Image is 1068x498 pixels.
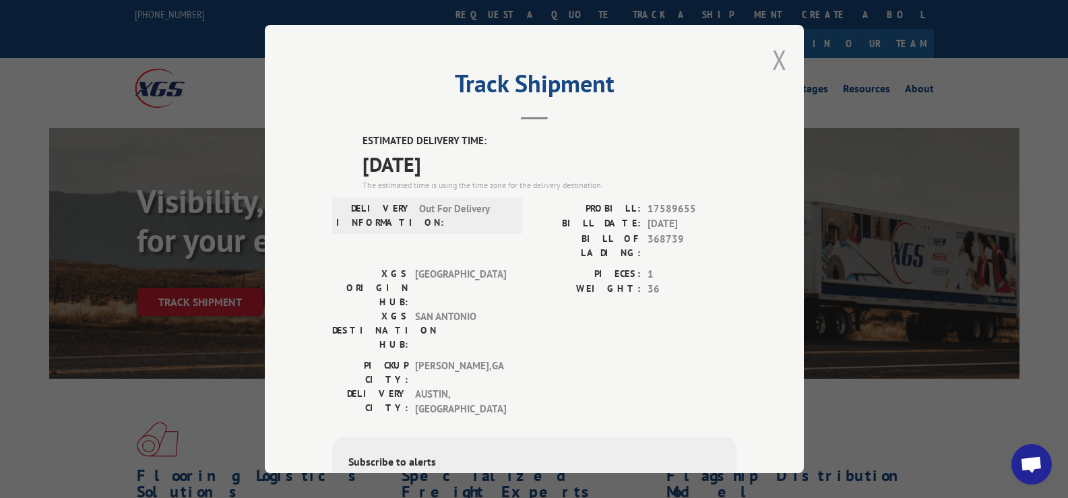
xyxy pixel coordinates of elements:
[415,267,506,309] span: [GEOGRAPHIC_DATA]
[772,42,787,77] button: Close modal
[648,216,736,232] span: [DATE]
[332,309,408,352] label: XGS DESTINATION HUB:
[363,179,736,191] div: The estimated time is using the time zone for the delivery destination.
[534,201,641,217] label: PROBILL:
[415,359,506,387] span: [PERSON_NAME] , GA
[648,282,736,297] span: 36
[534,282,641,297] label: WEIGHT:
[415,387,506,417] span: AUSTIN , [GEOGRAPHIC_DATA]
[332,74,736,100] h2: Track Shipment
[648,201,736,217] span: 17589655
[348,454,720,473] div: Subscribe to alerts
[332,267,408,309] label: XGS ORIGIN HUB:
[534,216,641,232] label: BILL DATE:
[648,267,736,282] span: 1
[1011,444,1052,485] a: Open chat
[336,201,412,230] label: DELIVERY INFORMATION:
[332,359,408,387] label: PICKUP CITY:
[363,149,736,179] span: [DATE]
[534,267,641,282] label: PIECES:
[534,232,641,260] label: BILL OF LADING:
[415,309,506,352] span: SAN ANTONIO
[332,387,408,417] label: DELIVERY CITY:
[419,201,510,230] span: Out For Delivery
[648,232,736,260] span: 368739
[363,133,736,149] label: ESTIMATED DELIVERY TIME:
